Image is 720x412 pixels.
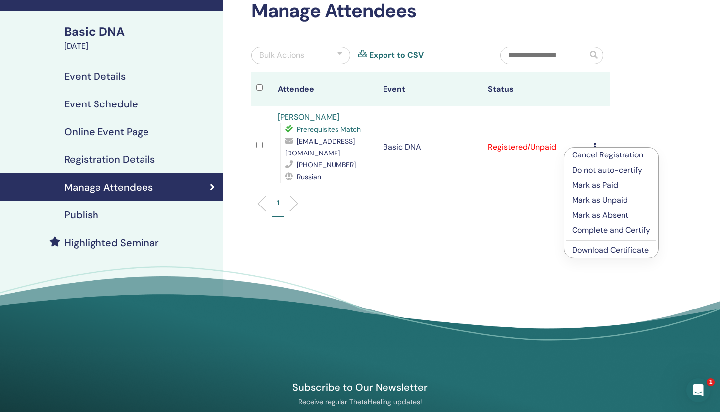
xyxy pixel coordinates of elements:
span: Prerequisites Match [297,125,361,134]
th: Status [483,72,588,106]
h4: Publish [64,209,98,221]
p: 1 [277,198,279,208]
h4: Subscribe to Our Newsletter [246,381,475,394]
span: 1 [707,378,715,386]
span: [PHONE_NUMBER] [297,160,356,169]
th: Attendee [273,72,378,106]
p: Do not auto-certify [572,164,650,176]
h4: Event Schedule [64,98,138,110]
p: Receive regular ThetaHealing updates! [246,397,475,406]
p: Mark as Absent [572,209,650,221]
div: Basic DNA [64,23,217,40]
iframe: Intercom live chat [686,378,710,402]
span: Russian [297,172,321,181]
p: Mark as Paid [572,179,650,191]
span: [EMAIL_ADDRESS][DOMAIN_NAME] [285,137,355,157]
div: [DATE] [64,40,217,52]
h4: Event Details [64,70,126,82]
p: Complete and Certify [572,224,650,236]
a: Basic DNA[DATE] [58,23,223,52]
a: [PERSON_NAME] [278,112,339,122]
h4: Registration Details [64,154,155,165]
th: Event [378,72,483,106]
a: Download Certificate [572,245,649,255]
p: Cancel Registration [572,149,650,161]
p: Mark as Unpaid [572,194,650,206]
a: Export to CSV [369,50,424,61]
div: Bulk Actions [259,50,304,61]
h4: Online Event Page [64,126,149,138]
h4: Highlighted Seminar [64,237,159,249]
h4: Manage Attendees [64,181,153,193]
td: Basic DNA [378,106,483,188]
